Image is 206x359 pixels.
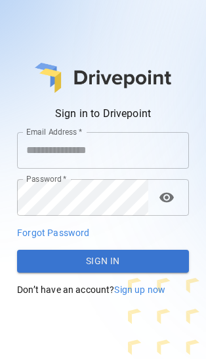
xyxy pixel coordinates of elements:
label: Email Address [26,126,82,137]
p: Sign in to Drivepoint [17,106,189,122]
label: Password [26,173,66,184]
span: visibility [159,190,175,205]
button: Sign In [17,250,189,273]
span: Sign up now [114,284,165,295]
span: Forgot Password [17,228,89,238]
p: Don’t have an account? [17,283,189,296]
img: main logo [35,63,171,93]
